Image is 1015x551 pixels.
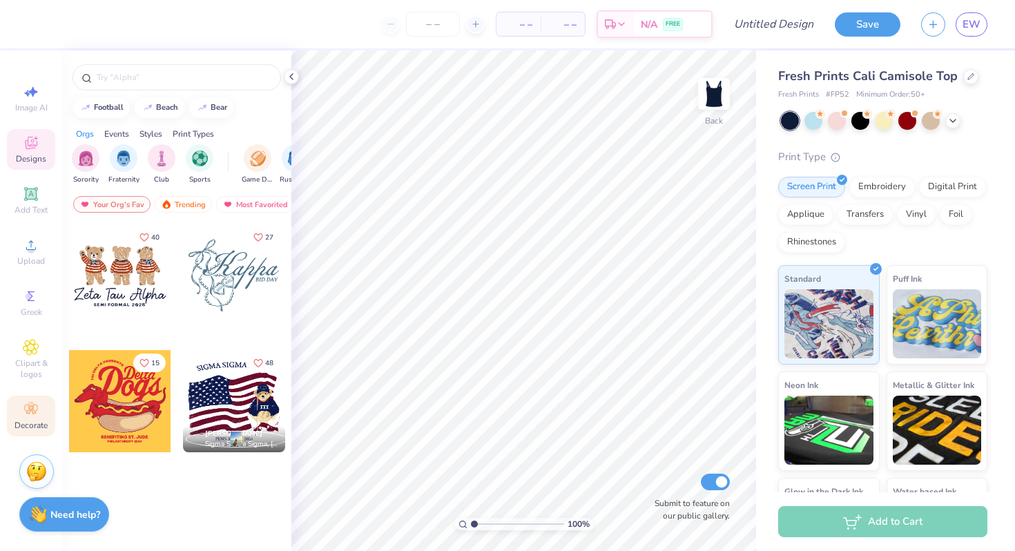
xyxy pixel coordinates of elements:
[205,439,280,449] span: Sigma Sigma Sigma, [US_STATE][GEOGRAPHIC_DATA]
[72,144,99,185] div: filter for Sorority
[222,200,233,209] img: most_fav.gif
[784,271,821,286] span: Standard
[173,128,214,140] div: Print Types
[73,175,99,185] span: Sorority
[133,354,166,372] button: Like
[154,151,169,166] img: Club Image
[893,396,982,465] img: Metallic & Glitter Ink
[7,358,55,380] span: Clipart & logos
[784,289,873,358] img: Standard
[280,144,311,185] button: filter button
[963,17,980,32] span: EW
[700,80,728,108] img: Back
[189,97,233,118] button: bear
[568,518,590,530] span: 100 %
[186,144,213,185] div: filter for Sports
[135,97,184,118] button: beach
[778,68,958,84] span: Fresh Prints Cali Camisole Top
[80,104,91,112] img: trend_line.gif
[641,17,657,32] span: N/A
[893,271,922,286] span: Puff Ink
[108,144,139,185] div: filter for Fraternity
[705,115,723,127] div: Back
[21,307,42,318] span: Greek
[549,17,577,32] span: – –
[151,234,159,241] span: 40
[142,104,153,112] img: trend_line.gif
[189,175,211,185] span: Sports
[723,10,824,38] input: Untitled Design
[16,153,46,164] span: Designs
[50,508,100,521] strong: Need help?
[247,354,280,372] button: Like
[192,151,208,166] img: Sports Image
[116,151,131,166] img: Fraternity Image
[139,128,162,140] div: Styles
[778,149,987,165] div: Print Type
[156,104,178,111] div: beach
[288,151,304,166] img: Rush & Bid Image
[247,228,280,246] button: Like
[242,144,273,185] button: filter button
[211,104,227,111] div: bear
[280,144,311,185] div: filter for Rush & Bid
[893,289,982,358] img: Puff Ink
[108,144,139,185] button: filter button
[647,497,730,522] label: Submit to feature on our public gallery.
[216,196,294,213] div: Most Favorited
[73,196,151,213] div: Your Org's Fav
[835,12,900,37] button: Save
[76,128,94,140] div: Orgs
[893,484,956,499] span: Water based Ink
[72,97,130,118] button: football
[17,255,45,267] span: Upload
[108,175,139,185] span: Fraternity
[856,89,925,101] span: Minimum Order: 50 +
[505,17,532,32] span: – –
[897,204,936,225] div: Vinyl
[155,196,212,213] div: Trending
[197,104,208,112] img: trend_line.gif
[151,360,159,367] span: 15
[148,144,175,185] button: filter button
[95,70,272,84] input: Try "Alpha"
[265,360,273,367] span: 48
[15,102,48,113] span: Image AI
[78,151,94,166] img: Sorority Image
[133,228,166,246] button: Like
[104,128,129,140] div: Events
[778,204,833,225] div: Applique
[784,378,818,392] span: Neon Ink
[72,144,99,185] button: filter button
[778,232,845,253] div: Rhinestones
[205,429,262,438] span: [PERSON_NAME]
[838,204,893,225] div: Transfers
[280,175,311,185] span: Rush & Bid
[406,12,460,37] input: – –
[778,177,845,197] div: Screen Print
[893,378,974,392] span: Metallic & Glitter Ink
[94,104,124,111] div: football
[956,12,987,37] a: EW
[826,89,849,101] span: # FP52
[148,144,175,185] div: filter for Club
[242,175,273,185] span: Game Day
[778,89,819,101] span: Fresh Prints
[784,484,863,499] span: Glow in the Dark Ink
[265,234,273,241] span: 27
[940,204,972,225] div: Foil
[14,204,48,215] span: Add Text
[154,175,169,185] span: Club
[79,200,90,209] img: most_fav.gif
[242,144,273,185] div: filter for Game Day
[161,200,172,209] img: trending.gif
[784,396,873,465] img: Neon Ink
[14,420,48,431] span: Decorate
[186,144,213,185] button: filter button
[250,151,266,166] img: Game Day Image
[849,177,915,197] div: Embroidery
[919,177,986,197] div: Digital Print
[666,19,680,29] span: FREE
